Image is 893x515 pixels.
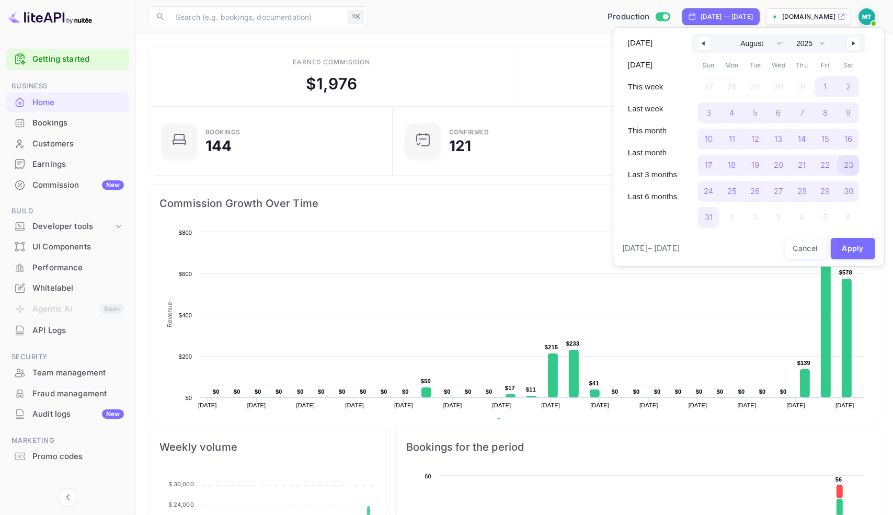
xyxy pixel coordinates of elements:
button: 25 [720,178,744,199]
button: 5 [743,100,767,121]
button: This week [622,78,683,96]
span: 10 [705,130,713,148]
span: Mon [720,57,744,74]
button: 27 [767,178,791,199]
button: 30 [837,178,861,199]
button: 17 [697,152,720,173]
span: [DATE] – [DATE] [622,243,680,255]
span: Sat [837,57,861,74]
button: 7 [790,100,814,121]
button: 23 [837,152,861,173]
button: 12 [743,126,767,147]
span: Wed [767,57,791,74]
span: 18 [728,156,736,175]
span: 6 [776,104,781,122]
button: 1 [814,74,837,95]
button: 18 [720,152,744,173]
button: Last 3 months [622,166,683,184]
button: Cancel [785,238,827,259]
span: Sun [697,57,720,74]
button: 22 [814,152,837,173]
button: 28 [790,178,814,199]
button: 4 [720,100,744,121]
span: 31 [705,208,713,227]
button: 20 [767,152,791,173]
span: Tue [743,57,767,74]
span: 4 [730,104,735,122]
button: [DATE] [622,56,683,74]
button: 16 [837,126,861,147]
button: 3 [697,100,720,121]
span: 3 [706,104,711,122]
button: 10 [697,126,720,147]
span: 17 [705,156,712,175]
span: 23 [844,156,853,175]
span: 27 [774,182,783,201]
span: 11 [729,130,735,148]
button: 11 [720,126,744,147]
span: 29 [820,182,830,201]
span: 1 [823,77,827,96]
span: 28 [797,182,807,201]
button: 19 [743,152,767,173]
button: 29 [814,178,837,199]
span: 16 [844,130,852,148]
button: Last 6 months [622,188,683,205]
button: 6 [767,100,791,121]
span: 5 [753,104,758,122]
button: 26 [743,178,767,199]
button: 13 [767,126,791,147]
button: 14 [790,126,814,147]
button: 24 [697,178,720,199]
span: 12 [751,130,759,148]
span: 25 [727,182,737,201]
span: 30 [844,182,853,201]
span: 2 [846,77,851,96]
button: 21 [790,152,814,173]
button: 2 [837,74,861,95]
span: 9 [846,104,851,122]
span: 24 [704,182,713,201]
span: 22 [820,156,830,175]
button: Apply [831,238,876,259]
span: 26 [751,182,760,201]
span: 7 [800,104,804,122]
button: Last week [622,100,683,118]
button: 31 [697,204,720,225]
button: 15 [814,126,837,147]
span: 20 [774,156,783,175]
span: Fri [814,57,837,74]
button: Last month [622,144,683,162]
span: Thu [790,57,814,74]
span: 13 [775,130,783,148]
button: 9 [837,100,861,121]
span: 19 [751,156,759,175]
button: This month [622,122,683,140]
span: 14 [798,130,806,148]
span: 21 [798,156,806,175]
button: 8 [814,100,837,121]
span: 15 [821,130,829,148]
span: 8 [823,104,828,122]
button: [DATE] [622,34,683,52]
